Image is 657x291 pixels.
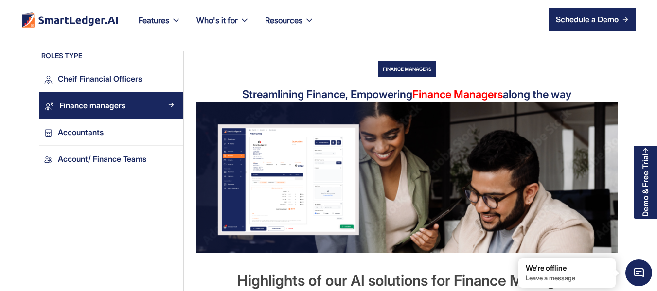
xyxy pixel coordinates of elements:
img: Arrow Right Blue [168,102,174,108]
div: We're offline [526,263,608,273]
p: Leave a message [526,274,608,282]
div: Who's it for [196,14,238,27]
a: Finance managersArrow Right Blue [39,92,183,119]
a: home [21,12,119,28]
div: Accountants [58,126,104,139]
a: AccountantsArrow Right Blue [39,119,183,146]
div: Finance managers [59,99,125,112]
div: Features [139,14,169,27]
img: Arrow Right Blue [168,75,174,81]
div: Cheif Financial Officers [58,72,142,86]
a: Account/ Finance TeamsArrow Right Blue [39,146,183,172]
div: Who's it for [189,14,257,39]
img: footer logo [21,12,119,28]
img: Arrow Right Blue [168,155,174,161]
div: Features [131,14,189,39]
a: Cheif Financial OfficersArrow Right Blue [39,66,183,92]
img: Arrow Right Blue [168,129,174,135]
div: Highlights of our AI solutions for Finance Managers [237,273,576,288]
div: ROLES TYPE [39,51,183,66]
div: Resources [265,14,302,27]
span: Chat Widget [625,259,652,286]
div: Resources [257,14,322,39]
div: Account/ Finance Teams [58,153,146,166]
